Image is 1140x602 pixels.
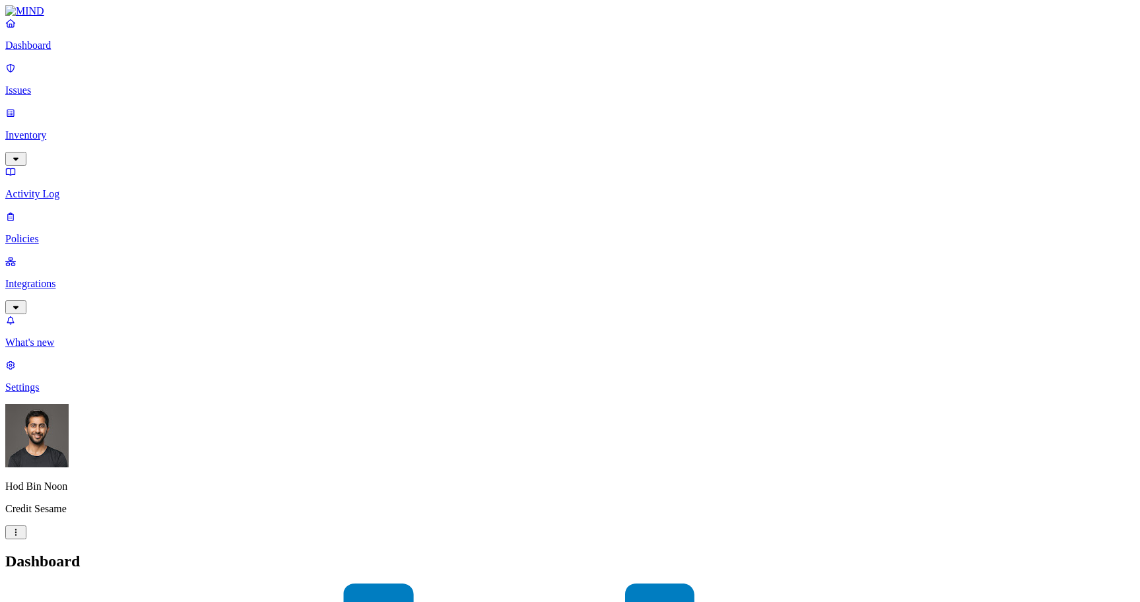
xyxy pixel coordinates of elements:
p: Credit Sesame [5,503,1135,515]
a: Integrations [5,255,1135,312]
p: Integrations [5,278,1135,290]
a: Activity Log [5,166,1135,200]
a: What's new [5,314,1135,349]
a: Settings [5,359,1135,393]
a: MIND [5,5,1135,17]
h2: Dashboard [5,552,1135,570]
p: Inventory [5,129,1135,141]
p: Activity Log [5,188,1135,200]
a: Dashboard [5,17,1135,51]
p: Issues [5,84,1135,96]
a: Policies [5,211,1135,245]
a: Inventory [5,107,1135,164]
img: MIND [5,5,44,17]
p: Settings [5,382,1135,393]
p: Hod Bin Noon [5,481,1135,492]
a: Issues [5,62,1135,96]
p: Dashboard [5,40,1135,51]
img: Hod Bin Noon [5,404,69,467]
p: Policies [5,233,1135,245]
p: What's new [5,337,1135,349]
